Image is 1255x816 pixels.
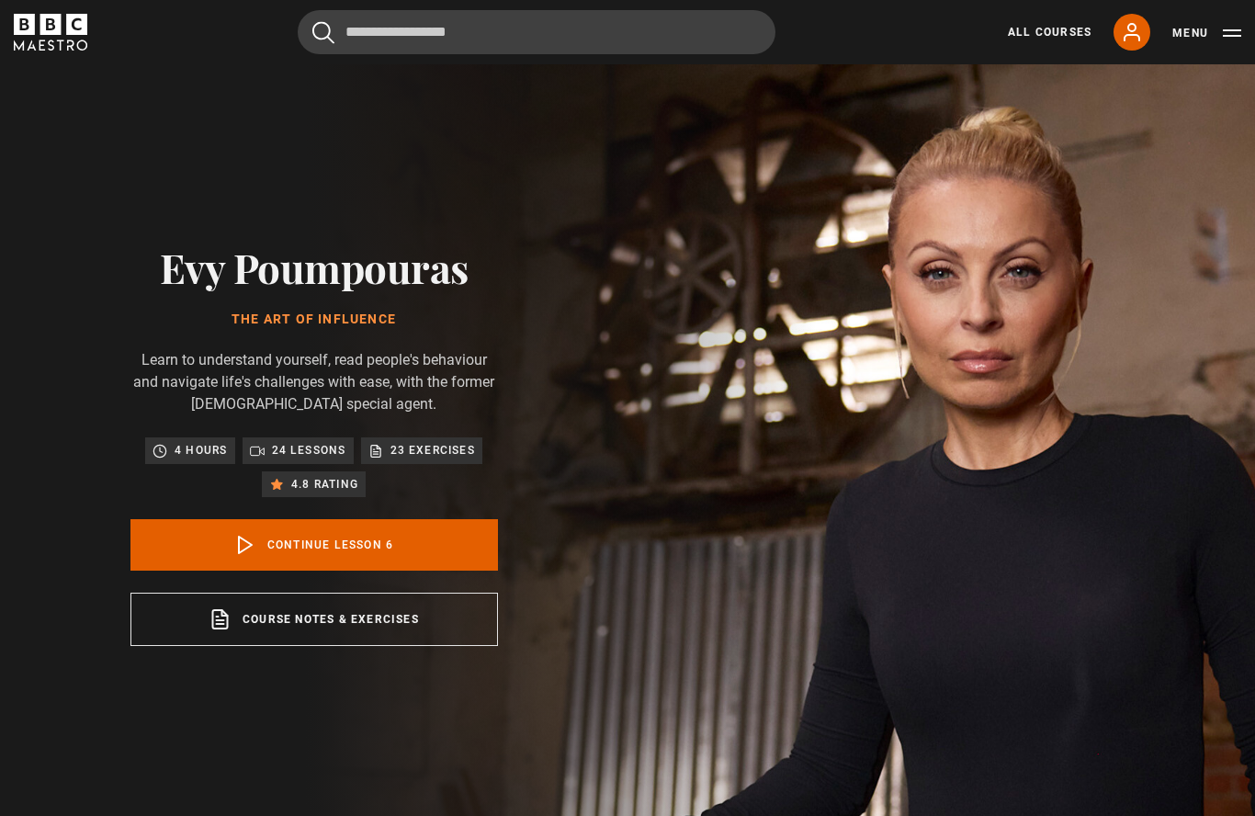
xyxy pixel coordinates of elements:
[390,441,475,459] p: 23 exercises
[130,312,498,327] h1: The Art of Influence
[130,593,498,646] a: Course notes & exercises
[1172,24,1241,42] button: Toggle navigation
[130,519,498,571] a: Continue lesson 6
[175,441,227,459] p: 4 hours
[291,475,358,493] p: 4.8 rating
[14,14,87,51] svg: BBC Maestro
[130,349,498,415] p: Learn to understand yourself, read people's behaviour and navigate life's challenges with ease, w...
[272,441,346,459] p: 24 lessons
[130,244,498,290] h2: Evy Poumpouras
[1008,24,1091,40] a: All Courses
[312,21,334,44] button: Submit the search query
[298,10,775,54] input: Search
